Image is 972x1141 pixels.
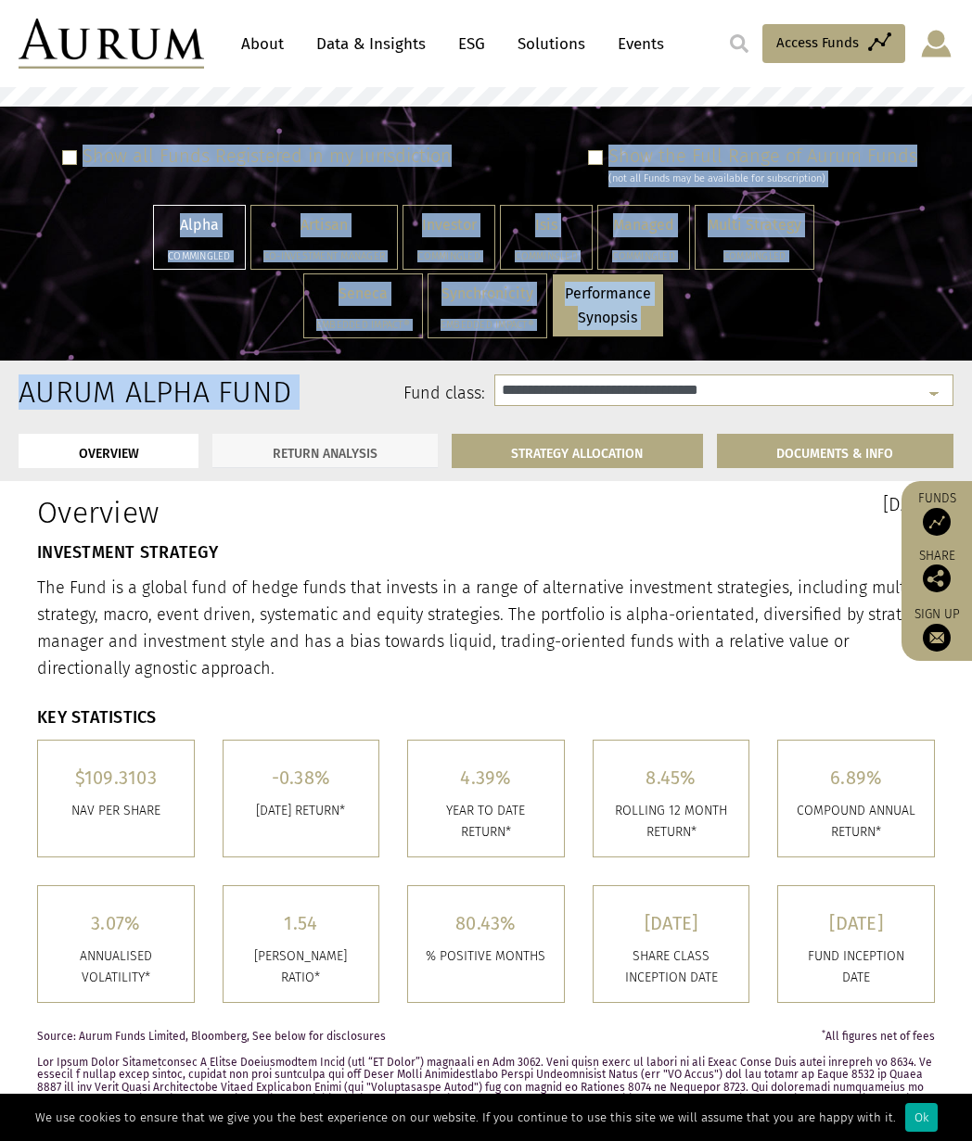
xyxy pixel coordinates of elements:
img: account-icon.svg [919,28,953,59]
h5: 80.43% [422,914,550,932]
p: ROLLING 12 MONTH RETURN* [607,801,735,843]
h5: $109.3103 [52,768,180,787]
p: Investor [416,213,482,237]
p: Multi Strategy [708,213,801,237]
p: Isis [513,213,580,237]
div: Share [911,550,963,592]
p: Seneca [316,282,410,306]
img: search.svg [730,34,748,53]
label: Fund class: [179,382,485,406]
a: Events [608,27,664,61]
h5: Co-investment Manager [263,251,385,261]
span: All figures net of fees [822,1031,935,1043]
span: Access Funds [776,32,859,54]
p: YEAR TO DATE RETURN* [422,801,550,843]
a: ESG [449,27,494,61]
strong: KEY STATISTICS [37,707,157,728]
div: Ok [905,1103,938,1132]
p: [DATE] RETURN* [237,801,365,821]
h5: 1.54 [237,914,365,932]
h5: Embedded Impact® [441,320,534,330]
h5: 6.89% [792,768,920,787]
p: Artisan [263,213,385,237]
a: About [232,27,293,61]
h5: -0.38% [237,768,365,787]
a: RETURN ANALYSIS [212,434,437,468]
div: (not all Funds may be available for subscription) [608,171,917,187]
a: Access Funds [762,24,905,63]
h5: Commingled [610,251,677,261]
a: Funds [911,490,963,536]
p: COMPOUND ANNUAL RETURN* [792,801,920,843]
h5: [DATE] [607,914,735,932]
p: FUND INCEPTION DATE [792,946,920,988]
p: ANNUALISED VOLATILITY* [52,946,180,988]
h5: Commingled [708,251,801,261]
a: DOCUMENTS & INFO [717,434,953,468]
p: Performance Synopsis [565,282,651,329]
p: SHARE CLASS INCEPTION DATE [607,946,735,988]
h5: Commingled [166,251,233,261]
h2: Aurum Alpha Fund [19,374,151,410]
p: Synchronicity [441,282,534,306]
label: Show all Funds Registered in my Jurisdiction [83,145,452,167]
p: Managed [610,213,677,237]
p: Alpha [166,213,233,237]
img: Sign up to our newsletter [923,624,951,652]
h5: 8.45% [607,768,735,787]
h5: 3.07% [52,914,180,932]
img: Aurum [19,19,204,69]
h5: Embedded Impact® [316,320,410,330]
span: Source: Aurum Funds Limited, Bloomberg, See below for disclosures [37,1031,386,1043]
p: Nav per share [52,801,180,821]
h5: [DATE] [792,914,920,932]
h5: Commingled [416,251,482,261]
a: Sign up [911,606,963,652]
a: Solutions [508,27,595,61]
strong: INVESTMENT STRATEGY [37,542,218,563]
img: Share this post [923,564,951,592]
a: Data & Insights [307,27,435,61]
h3: [DATE] [500,495,935,513]
p: The Fund is a global fund of hedge funds that invests in a range of alternative investment strate... [37,575,935,681]
a: STRATEGY ALLOCATION [452,434,703,468]
h1: Overview [37,495,472,530]
img: Access Funds [923,508,951,536]
p: [PERSON_NAME] RATIO* [237,946,365,988]
label: Show the Full Range of Aurum Funds [608,145,917,167]
h5: Commingled [513,251,580,261]
h5: 4.39% [422,768,550,787]
p: % POSITIVE MONTHS [422,946,550,967]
